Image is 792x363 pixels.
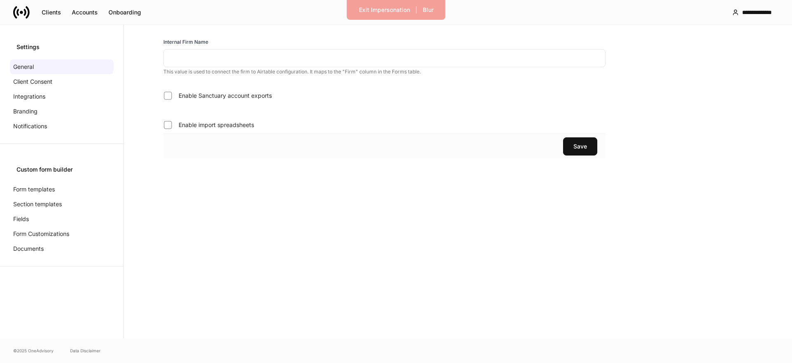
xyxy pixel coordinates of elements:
[13,107,38,115] p: Branding
[10,89,113,104] a: Integrations
[13,230,69,238] p: Form Customizations
[359,7,410,13] div: Exit Impersonation
[42,9,61,15] div: Clients
[10,197,113,212] a: Section templates
[13,63,34,71] p: General
[563,137,597,156] button: Save
[417,3,439,16] button: Blur
[163,68,606,75] p: This value is used to connect the firm to Airtable configuration. It maps to the "Firm" column in...
[13,122,47,130] p: Notifications
[13,200,62,208] p: Section templates
[10,241,113,256] a: Documents
[70,347,101,354] a: Data Disclaimer
[13,185,55,193] p: Form templates
[179,121,254,129] span: Enable import spreadsheets
[66,6,103,19] button: Accounts
[16,165,107,174] div: Custom form builder
[103,6,146,19] button: Onboarding
[354,3,415,16] button: Exit Impersonation
[13,92,45,101] p: Integrations
[423,7,434,13] div: Blur
[573,144,587,149] div: Save
[10,226,113,241] a: Form Customizations
[10,119,113,134] a: Notifications
[108,9,141,15] div: Onboarding
[179,92,272,100] span: Enable Sanctuary account exports
[13,78,52,86] p: Client Consent
[10,59,113,74] a: General
[72,9,98,15] div: Accounts
[10,182,113,197] a: Form templates
[13,245,44,253] p: Documents
[36,6,66,19] button: Clients
[16,43,107,51] div: Settings
[163,38,208,46] h6: Internal Firm Name
[13,215,29,223] p: Fields
[13,347,54,354] span: © 2025 OneAdvisory
[10,104,113,119] a: Branding
[10,212,113,226] a: Fields
[10,74,113,89] a: Client Consent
